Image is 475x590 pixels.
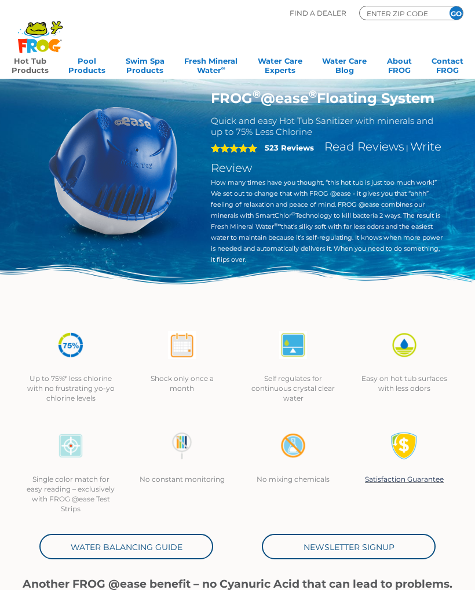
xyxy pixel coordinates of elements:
img: icon-atease-color-match [57,432,85,460]
a: PoolProducts [68,53,105,76]
p: Self regulates for continuous crystal clear water [249,373,337,403]
h1: FROG @ease Floating System [211,90,443,107]
h2: Quick and easy Hot Tub Sanitizer with minerals and up to 75% Less Chlorine [211,115,443,137]
img: no-constant-monitoring1 [168,432,196,460]
p: No constant monitoring [138,474,226,484]
p: Up to 75%* less chlorine with no frustrating yo-yo chlorine levels [27,373,115,403]
img: icon-atease-easy-on [390,331,418,359]
p: How many times have you thought, “this hot tub is just too much work!” We set out to change that ... [211,177,443,265]
sup: ® [309,88,317,101]
p: No mixing chemicals [249,474,337,484]
a: Hot TubProducts [12,53,49,76]
a: Fresh MineralWater∞ [184,53,237,76]
img: atease-icon-self-regulates [279,331,307,359]
a: Read Reviews [324,140,404,153]
p: Find A Dealer [290,6,346,20]
span: | [406,144,408,152]
img: no-mixing1 [279,432,307,460]
p: Single color match for easy reading – exclusively with FROG @ease Test Strips [27,474,115,514]
a: Water CareBlog [322,53,367,76]
img: Satisfaction Guarantee Icon [390,432,418,460]
p: Shock only once a month [138,373,226,393]
img: atease-icon-shock-once [168,331,196,359]
a: Water CareExperts [258,53,302,76]
p: Easy on hot tub surfaces with less odors [360,373,448,393]
sup: ® [253,88,261,101]
strong: 523 Reviews [265,143,314,152]
img: Frog Products Logo [12,6,69,53]
a: Satisfaction Guarantee [365,475,444,483]
img: icon-atease-75percent-less [57,331,85,359]
img: hot-tub-product-atease-system.png [32,90,193,251]
a: Swim SpaProducts [126,53,165,76]
sup: ®∞ [274,222,282,228]
a: Water Balancing Guide [39,534,213,559]
sup: ∞ [221,65,225,71]
a: ContactFROG [432,53,463,76]
a: AboutFROG [387,53,412,76]
a: Newsletter Signup [262,534,436,559]
input: GO [450,6,463,20]
sup: ® [291,211,295,217]
span: 5 [211,144,257,153]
